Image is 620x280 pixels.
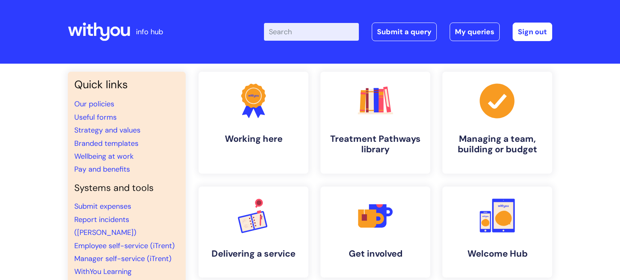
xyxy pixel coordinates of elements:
h4: Treatment Pathways library [327,134,424,155]
p: info hub [136,25,163,38]
a: Managing a team, building or budget [442,72,552,174]
a: Our policies [74,99,114,109]
a: Manager self-service (iTrent) [74,254,172,263]
input: Search [264,23,359,41]
div: | - [264,23,552,41]
a: Employee self-service (iTrent) [74,241,175,251]
a: Useful forms [74,112,117,122]
a: Pay and benefits [74,164,130,174]
a: Get involved [320,187,430,278]
h4: Managing a team, building or budget [449,134,546,155]
a: Report incidents ([PERSON_NAME]) [74,215,136,237]
a: Delivering a service [199,187,308,278]
a: Welcome Hub [442,187,552,278]
a: My queries [450,23,500,41]
h4: Working here [205,134,302,144]
a: Submit expenses [74,201,131,211]
h4: Welcome Hub [449,249,546,259]
h4: Systems and tools [74,183,179,194]
a: Strategy and values [74,125,140,135]
a: Submit a query [372,23,437,41]
a: Wellbeing at work [74,151,134,161]
h4: Delivering a service [205,249,302,259]
a: Treatment Pathways library [320,72,430,174]
a: Branded templates [74,139,138,148]
a: Working here [199,72,308,174]
h3: Quick links [74,78,179,91]
h4: Get involved [327,249,424,259]
a: WithYou Learning [74,267,132,276]
a: Sign out [513,23,552,41]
